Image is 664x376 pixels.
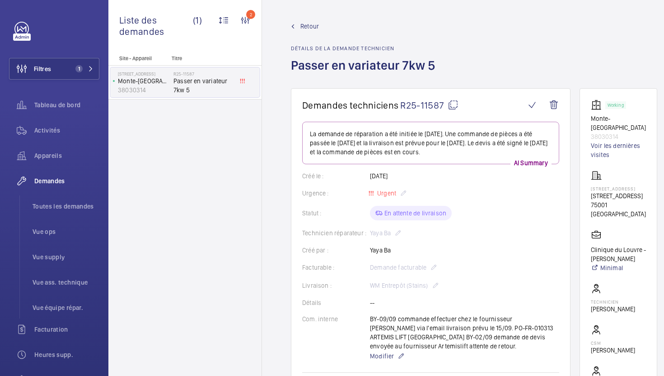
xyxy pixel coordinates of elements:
[591,340,635,346] p: CSM
[300,22,319,31] span: Retour
[591,114,646,132] p: Monte-[GEOGRAPHIC_DATA]
[591,132,646,141] p: 38030314
[34,126,99,135] span: Activités
[34,325,99,334] span: Facturation
[591,299,635,305] p: Technicien
[291,57,440,88] h1: Passer en variateur 7kw 5
[118,86,170,95] p: 38030314
[291,45,440,52] h2: Détails de la demande technicien
[591,346,635,355] p: [PERSON_NAME]
[33,227,99,236] span: Vue ops
[75,65,83,72] span: 1
[591,305,635,314] p: [PERSON_NAME]
[173,71,233,76] h2: R25-11587
[591,245,646,263] p: Clinique du Louvre - [PERSON_NAME]
[33,252,99,262] span: Vue supply
[119,14,193,37] span: Liste des demandes
[591,263,646,272] a: Minimal
[510,158,552,167] p: AI Summary
[108,55,168,62] p: Site - Appareil
[591,141,646,159] a: Voir les dernières visites
[400,100,458,111] span: R25-11587
[33,202,99,211] span: Toutes les demandes
[34,151,99,160] span: Appareils
[370,352,394,361] span: Modifier
[591,191,646,200] p: [STREET_ADDRESS]
[172,55,231,62] p: Titre
[34,176,99,186] span: Demandes
[34,100,99,109] span: Tableau de bord
[33,303,99,312] span: Vue équipe répar.
[34,64,51,73] span: Filtres
[34,350,99,359] span: Heures supp.
[591,186,646,191] p: [STREET_ADDRESS]
[302,100,398,111] span: Demandes techniciens
[591,200,646,219] p: 75001 [GEOGRAPHIC_DATA]
[9,58,99,80] button: Filtres1
[173,76,233,95] span: Passer en variateur 7kw 5
[591,100,605,110] img: elevator.svg
[118,71,170,76] p: [STREET_ADDRESS]
[310,129,552,157] p: La demande de réparation a été initiée le [DATE]. Une commande de pièces a été passée le [DATE] e...
[118,76,170,86] p: Monte-[GEOGRAPHIC_DATA]
[33,278,99,287] span: Vue ass. technique
[608,104,624,107] p: Working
